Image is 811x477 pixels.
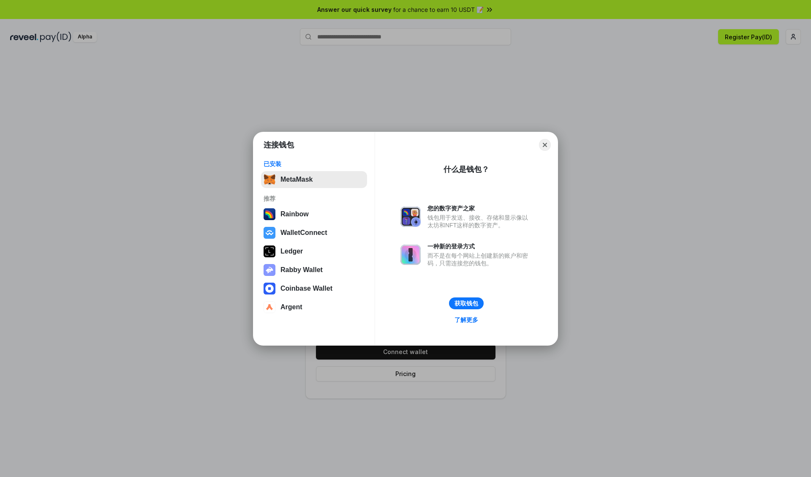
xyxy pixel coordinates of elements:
[449,297,484,309] button: 获取钱包
[264,174,275,185] img: svg+xml,%3Csvg%20fill%3D%22none%22%20height%3D%2233%22%20viewBox%3D%220%200%2035%2033%22%20width%...
[280,266,323,274] div: Rabby Wallet
[264,283,275,294] img: svg+xml,%3Csvg%20width%3D%2228%22%20height%3D%2228%22%20viewBox%3D%220%200%2028%2028%22%20fill%3D...
[264,245,275,257] img: svg+xml,%3Csvg%20xmlns%3D%22http%3A%2F%2Fwww.w3.org%2F2000%2Fsvg%22%20width%3D%2228%22%20height%3...
[280,229,327,237] div: WalletConnect
[261,280,367,297] button: Coinbase Wallet
[261,262,367,278] button: Rabby Wallet
[280,176,313,183] div: MetaMask
[454,300,478,307] div: 获取钱包
[427,204,532,212] div: 您的数字资产之家
[264,195,365,202] div: 推荐
[280,285,332,292] div: Coinbase Wallet
[449,314,483,325] a: 了解更多
[264,264,275,276] img: svg+xml,%3Csvg%20xmlns%3D%22http%3A%2F%2Fwww.w3.org%2F2000%2Fsvg%22%20fill%3D%22none%22%20viewBox...
[261,243,367,260] button: Ledger
[280,303,302,311] div: Argent
[261,206,367,223] button: Rainbow
[454,316,478,324] div: 了解更多
[400,207,421,227] img: svg+xml,%3Csvg%20xmlns%3D%22http%3A%2F%2Fwww.w3.org%2F2000%2Fsvg%22%20fill%3D%22none%22%20viewBox...
[427,214,532,229] div: 钱包用于发送、接收、存储和显示像以太坊和NFT这样的数字资产。
[280,210,309,218] div: Rainbow
[264,160,365,168] div: 已安装
[264,301,275,313] img: svg+xml,%3Csvg%20width%3D%2228%22%20height%3D%2228%22%20viewBox%3D%220%200%2028%2028%22%20fill%3D...
[261,299,367,316] button: Argent
[444,164,489,174] div: 什么是钱包？
[264,140,294,150] h1: 连接钱包
[280,248,303,255] div: Ledger
[264,208,275,220] img: svg+xml,%3Csvg%20width%3D%22120%22%20height%3D%22120%22%20viewBox%3D%220%200%20120%20120%22%20fil...
[261,171,367,188] button: MetaMask
[539,139,551,151] button: Close
[427,243,532,250] div: 一种新的登录方式
[261,224,367,241] button: WalletConnect
[400,245,421,265] img: svg+xml,%3Csvg%20xmlns%3D%22http%3A%2F%2Fwww.w3.org%2F2000%2Fsvg%22%20fill%3D%22none%22%20viewBox...
[427,252,532,267] div: 而不是在每个网站上创建新的账户和密码，只需连接您的钱包。
[264,227,275,239] img: svg+xml,%3Csvg%20width%3D%2228%22%20height%3D%2228%22%20viewBox%3D%220%200%2028%2028%22%20fill%3D...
